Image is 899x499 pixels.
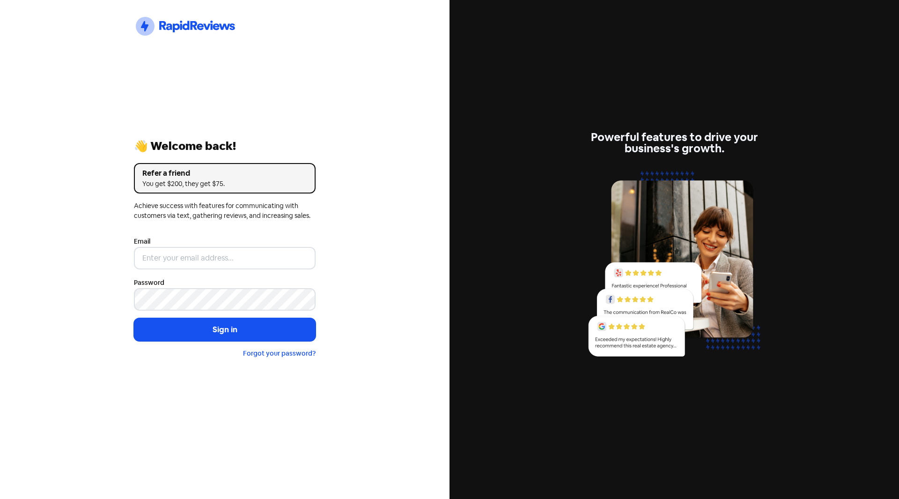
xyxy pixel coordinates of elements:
div: 👋 Welcome back! [134,141,316,152]
label: Email [134,237,150,246]
div: Powerful features to drive your business's growth. [583,132,765,154]
a: Forgot your password? [243,349,316,357]
input: Enter your email address... [134,247,316,269]
label: Password [134,278,164,288]
img: reviews [583,165,765,367]
button: Sign in [134,318,316,342]
div: Achieve success with features for communicating with customers via text, gathering reviews, and i... [134,201,316,221]
div: Refer a friend [142,168,307,179]
div: You get $200, they get $75. [142,179,307,189]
